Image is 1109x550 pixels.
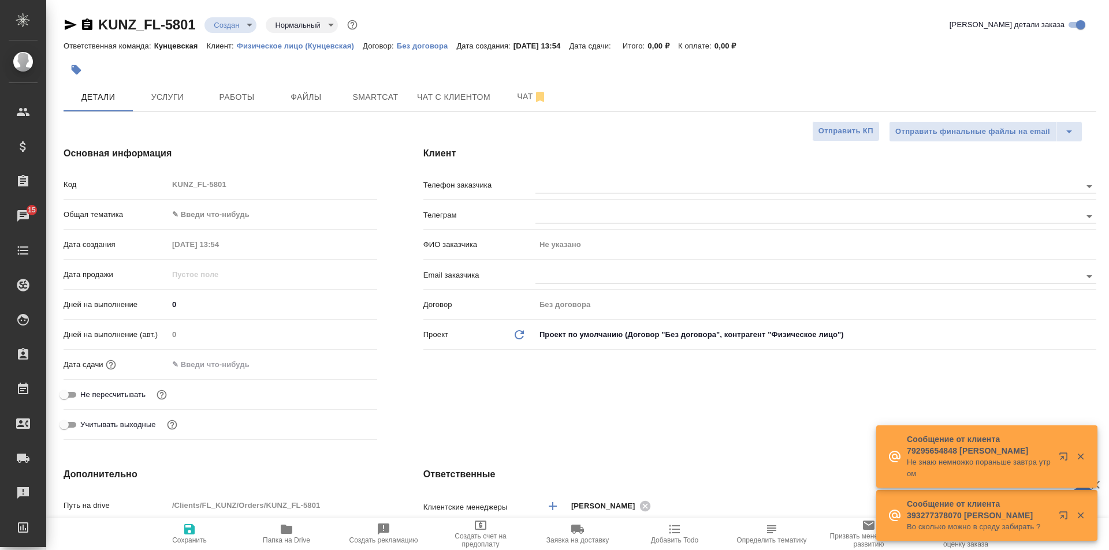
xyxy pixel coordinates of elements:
div: ✎ Введи что-нибудь [172,209,363,220]
h4: Дополнительно [64,467,377,481]
div: Создан [266,17,337,33]
button: Отправить КП [812,121,880,141]
button: Создать счет на предоплату [432,518,529,550]
button: Отправить финальные файлы на email [889,121,1056,142]
p: 0,00 ₽ [647,42,678,50]
button: Выбери, если сб и вс нужно считать рабочими днями для выполнения заказа. [165,417,180,432]
span: [PERSON_NAME] детали заказа [950,19,1065,31]
input: ✎ Введи что-нибудь [168,356,269,373]
p: Телеграм [423,209,535,221]
span: Работы [209,90,265,104]
button: Добавить тэг [64,57,89,83]
input: Пустое поле [168,266,269,283]
p: Общая тематика [64,209,168,220]
input: Пустое поле [168,326,377,343]
p: Телефон заказчика [423,179,535,191]
span: 15 [21,204,43,216]
button: Доп статусы указывают на важность/срочность заказа [345,17,360,32]
button: Создать рекламацию [335,518,432,550]
input: Пустое поле [168,176,377,193]
span: Создать счет на предоплату [439,532,522,548]
button: Призвать менеджера по развитию [820,518,917,550]
p: Ответственная команда: [64,42,154,50]
p: Договор [423,299,535,310]
p: Дата создания: [456,42,513,50]
p: Дата продажи [64,269,168,280]
button: Скопировать ссылку [80,18,94,32]
p: К оплате: [678,42,714,50]
h4: Ответственные [423,467,1096,481]
button: Закрыть [1069,510,1092,521]
p: Физическое лицо (Кунцевская) [237,42,363,50]
button: Скопировать ссылку для ЯМессенджера [64,18,77,32]
span: Детали [70,90,126,104]
p: Договор: [363,42,397,50]
p: Клиентские менеджеры [423,502,535,513]
span: Заявка на доставку [546,536,609,544]
button: Добавить менеджера [539,492,567,520]
p: Дата сдачи: [569,42,613,50]
svg: Отписаться [533,90,547,104]
span: Добавить Todo [651,536,698,544]
span: Определить тематику [736,536,806,544]
a: Физическое лицо (Кунцевская) [237,40,363,50]
div: ✎ Введи что-нибудь [168,205,377,225]
span: Отправить финальные файлы на email [895,125,1050,139]
button: Сохранить [141,518,238,550]
button: Создан [210,20,243,30]
div: [PERSON_NAME] [571,499,654,513]
p: Сообщение от клиента 79295654848 [PERSON_NAME] [907,433,1051,457]
button: Включи, если не хочешь, чтобы указанная дата сдачи изменилась после переставления заказа в 'Подтв... [154,387,169,402]
div: Создан [204,17,256,33]
span: Призвать менеджера по развитию [827,532,910,548]
span: Отправить КП [818,125,873,138]
button: Open [1081,178,1097,194]
p: 0,00 ₽ [714,42,745,50]
input: Пустое поле [168,497,377,514]
button: Заявка на доставку [529,518,626,550]
input: ✎ Введи что-нибудь [168,296,377,313]
input: Пустое поле [535,236,1096,253]
button: Добавить Todo [626,518,723,550]
h4: Основная информация [64,147,377,160]
a: 15 [3,201,43,230]
button: Определить тематику [723,518,820,550]
p: Дней на выполнение [64,299,168,310]
p: Итого: [623,42,647,50]
p: Дата сдачи [64,359,103,371]
span: [PERSON_NAME] [571,500,642,512]
button: Закрыть [1069,451,1092,462]
button: Если добавить услуги и заполнить их объемом, то дата рассчитается автоматически [103,357,118,372]
p: Проект [423,329,449,341]
div: Проект по умолчанию (Договор "Без договора", контрагент "Физическое лицо") [535,325,1096,345]
span: Создать рекламацию [349,536,418,544]
p: ФИО заказчика [423,239,535,250]
button: Открыть в новой вкладке [1052,504,1080,532]
p: Во сколько можно в среду забирать ? [907,521,1051,533]
p: Дата создания [64,239,168,250]
button: Папка на Drive [238,518,335,550]
button: Open [1081,268,1097,285]
span: Сохранить [172,536,207,544]
p: Без договора [397,42,457,50]
p: Код [64,179,168,190]
p: Email заказчика [423,270,535,281]
h4: Клиент [423,147,1096,160]
span: Не пересчитывать [80,389,146,401]
a: Без договора [397,40,457,50]
input: Пустое поле [535,296,1096,313]
a: KUNZ_FL-5801 [98,17,195,32]
p: Не знаю немножко пораньше завтра утром [907,457,1051,480]
span: Файлы [278,90,334,104]
span: Услуги [140,90,195,104]
p: Кунцевская [154,42,207,50]
input: Пустое поле [168,236,269,253]
div: split button [889,121,1082,142]
span: Чат [504,89,560,104]
span: Папка на Drive [263,536,310,544]
p: Клиент: [207,42,237,50]
p: [DATE] 13:54 [513,42,570,50]
span: Smartcat [348,90,403,104]
span: Чат с клиентом [417,90,490,104]
p: Сообщение от клиента 393277378070 [PERSON_NAME] [907,498,1051,521]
